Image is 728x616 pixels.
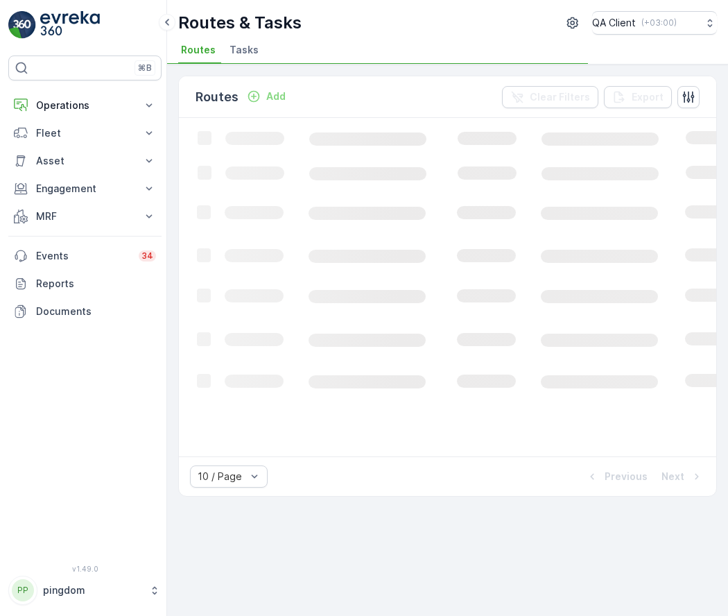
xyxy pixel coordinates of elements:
[43,583,142,597] p: pingdom
[36,249,130,263] p: Events
[36,126,134,140] p: Fleet
[36,154,134,168] p: Asset
[8,242,162,270] a: Events34
[660,468,705,485] button: Next
[36,305,156,318] p: Documents
[36,209,134,223] p: MRF
[229,43,259,57] span: Tasks
[632,90,664,104] p: Export
[8,147,162,175] button: Asset
[641,17,677,28] p: ( +03:00 )
[40,11,100,39] img: logo_light-DOdMpM7g.png
[502,86,598,108] button: Clear Filters
[8,175,162,203] button: Engagement
[8,203,162,230] button: MRF
[36,277,156,291] p: Reports
[661,470,684,484] p: Next
[8,270,162,298] a: Reports
[8,11,36,39] img: logo
[141,250,153,262] p: 34
[8,119,162,147] button: Fleet
[266,89,286,103] p: Add
[241,88,291,105] button: Add
[36,182,134,196] p: Engagement
[584,468,649,485] button: Previous
[8,298,162,325] a: Documents
[36,99,134,112] p: Operations
[12,579,34,601] div: PP
[8,92,162,119] button: Operations
[196,87,239,107] p: Routes
[178,12,302,34] p: Routes & Tasks
[138,62,152,74] p: ⌘B
[605,470,648,484] p: Previous
[8,576,162,605] button: PPpingdom
[592,11,717,35] button: QA Client(+03:00)
[530,90,590,104] p: Clear Filters
[181,43,216,57] span: Routes
[592,16,636,30] p: QA Client
[8,565,162,573] span: v 1.49.0
[604,86,672,108] button: Export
